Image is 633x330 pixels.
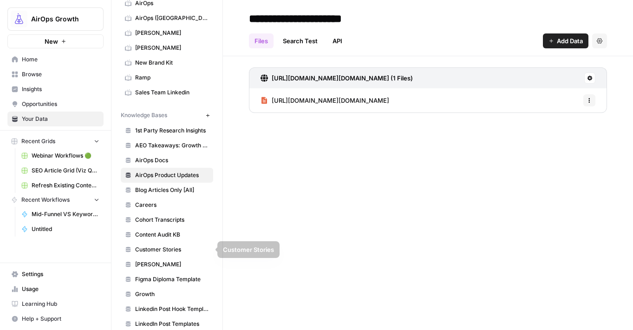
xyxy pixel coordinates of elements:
[7,67,104,82] a: Browse
[121,183,213,198] a: Blog Articles Only [All]
[7,112,104,126] a: Your Data
[135,186,209,194] span: Blog Articles Only [All]
[7,97,104,112] a: Opportunities
[135,216,209,224] span: Cohort Transcripts
[32,225,99,233] span: Untitled
[22,85,99,93] span: Insights
[7,267,104,282] a: Settings
[135,29,209,37] span: [PERSON_NAME]
[21,196,70,204] span: Recent Workflows
[121,70,213,85] a: Ramp
[121,302,213,317] a: Linkedin Post Hook Templates
[135,231,209,239] span: Content Audit KB
[249,33,274,48] a: Files
[32,181,99,190] span: Refresh Existing Content (1)
[272,96,389,105] span: [URL][DOMAIN_NAME][DOMAIN_NAME]
[22,70,99,79] span: Browse
[17,178,104,193] a: Refresh Existing Content (1)
[7,311,104,326] button: Help + Support
[22,100,99,108] span: Opportunities
[32,166,99,175] span: SEO Article Grid (Viz Questions)
[121,227,213,242] a: Content Audit KB
[121,212,213,227] a: Cohort Transcripts
[261,68,413,88] a: [URL][DOMAIN_NAME][DOMAIN_NAME] (1 Files)
[22,55,99,64] span: Home
[7,193,104,207] button: Recent Workflows
[121,40,213,55] a: [PERSON_NAME]
[327,33,348,48] a: API
[135,59,209,67] span: New Brand Kit
[121,153,213,168] a: AirOps Docs
[135,275,209,284] span: Figma Diploma Template
[32,210,99,218] span: Mid-Funnel VS Keyword Research
[7,82,104,97] a: Insights
[135,141,209,150] span: AEO Takeaways: Growth Leader Series
[7,7,104,31] button: Workspace: AirOps Growth
[21,137,55,145] span: Recent Grids
[135,201,209,209] span: Careers
[121,198,213,212] a: Careers
[121,272,213,287] a: Figma Diploma Template
[121,242,213,257] a: Customer Stories
[543,33,588,48] button: Add Data
[135,320,209,328] span: LinkedIn Post Templates
[121,168,213,183] a: AirOps Product Updates
[135,126,209,135] span: 1st Party Research Insights
[7,134,104,148] button: Recent Grids
[45,37,58,46] span: New
[135,305,209,313] span: Linkedin Post Hook Templates
[223,245,274,254] div: Customer Stories
[135,260,209,269] span: [PERSON_NAME]
[31,14,87,24] span: AirOps Growth
[22,315,99,323] span: Help + Support
[135,245,209,254] span: Customer Stories
[121,26,213,40] a: [PERSON_NAME]
[121,287,213,302] a: Growth
[22,115,99,123] span: Your Data
[135,73,209,82] span: Ramp
[135,14,209,22] span: AirOps ([GEOGRAPHIC_DATA])
[17,148,104,163] a: Webinar Workflows 🟢
[121,111,167,119] span: Knowledge Bases
[135,88,209,97] span: Sales Team Linkedin
[7,52,104,67] a: Home
[7,282,104,297] a: Usage
[17,207,104,222] a: Mid-Funnel VS Keyword Research
[121,85,213,100] a: Sales Team Linkedin
[272,73,413,83] h3: [URL][DOMAIN_NAME][DOMAIN_NAME] (1 Files)
[277,33,323,48] a: Search Test
[22,285,99,293] span: Usage
[121,55,213,70] a: New Brand Kit
[121,123,213,138] a: 1st Party Research Insights
[121,257,213,272] a: [PERSON_NAME]
[135,290,209,298] span: Growth
[32,152,99,160] span: Webinar Workflows 🟢
[7,297,104,311] a: Learning Hub
[17,222,104,237] a: Untitled
[135,171,209,179] span: AirOps Product Updates
[121,11,213,26] a: AirOps ([GEOGRAPHIC_DATA])
[135,156,209,165] span: AirOps Docs
[261,88,389,112] a: [URL][DOMAIN_NAME][DOMAIN_NAME]
[22,300,99,308] span: Learning Hub
[22,270,99,278] span: Settings
[557,36,583,46] span: Add Data
[121,138,213,153] a: AEO Takeaways: Growth Leader Series
[135,44,209,52] span: [PERSON_NAME]
[17,163,104,178] a: SEO Article Grid (Viz Questions)
[7,34,104,48] button: New
[11,11,27,27] img: AirOps Growth Logo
